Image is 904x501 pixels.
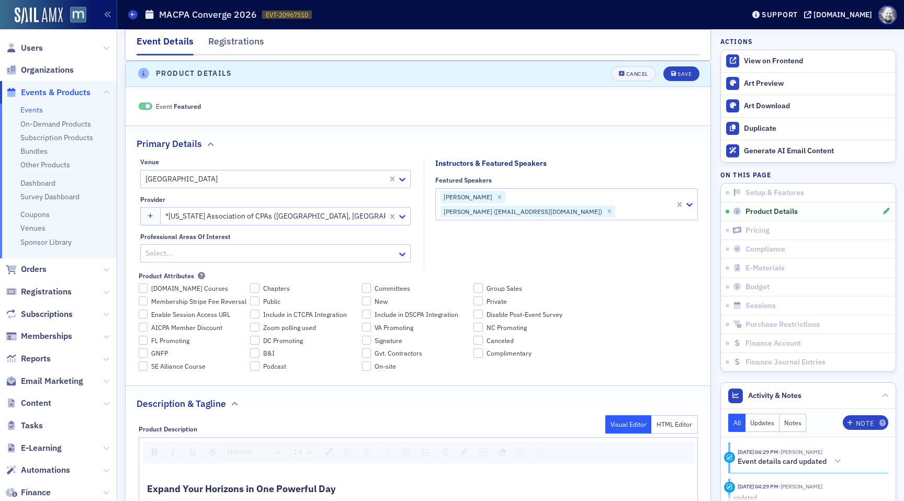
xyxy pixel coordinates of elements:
[290,445,318,460] div: rdw-dropdown
[139,272,194,280] div: Product Attributes
[21,464,70,476] span: Automations
[21,87,91,98] span: Events & Products
[151,323,222,332] span: AICPA Member Discount
[15,7,63,24] a: SailAMX
[139,336,148,345] input: FL Promoting
[487,310,562,319] span: Disable Post-Event Survey
[6,286,72,298] a: Registrations
[139,348,247,358] label: GNFP
[263,297,280,306] span: Public
[651,415,698,434] button: HTML Editor
[473,336,582,345] label: Canceled
[362,310,371,319] input: Include in DSCPA Integration
[721,140,896,162] button: Generate AI Email Content
[139,103,152,110] span: Featured
[456,445,471,460] div: Link
[250,310,259,319] input: Include in CTCPA Integration
[20,119,91,129] a: On-Demand Products
[744,79,890,88] div: Art Preview
[139,323,148,332] input: AICPA Member Discount
[362,323,470,332] label: VA Promoting
[362,336,371,345] input: Signature
[745,188,804,198] span: Setup & Features
[473,348,582,358] label: Complimentary
[139,348,148,358] input: GNFP
[140,158,159,166] div: Venue
[6,464,70,476] a: Automations
[744,146,890,156] div: Generate AI Email Content
[20,223,46,233] a: Venues
[151,349,168,358] span: GNFP
[20,133,93,142] a: Subscription Products
[438,445,452,459] div: Ordered
[139,323,247,332] label: AICPA Member Discount
[362,361,470,371] label: On-site
[21,42,43,54] span: Users
[20,192,80,201] a: Survey Dashboard
[487,297,507,306] span: Private
[362,336,470,345] label: Signature
[813,10,872,19] div: [DOMAIN_NAME]
[250,323,358,332] label: Zoom polling used
[222,445,288,460] div: rdw-block-control
[21,487,51,498] span: Finance
[151,310,230,319] span: Enable Session Access URL
[341,445,356,460] div: Left
[224,445,286,460] a: Block Type
[512,445,549,460] div: rdw-history-control
[473,297,483,306] input: Private
[745,245,785,254] span: Compliance
[290,445,317,460] a: Font Size
[362,361,371,371] input: On-site
[156,101,201,111] span: Event
[375,362,396,371] span: On-site
[745,207,798,217] span: Product Details
[533,445,547,460] div: Redo
[20,105,43,115] a: Events
[250,323,259,332] input: Zoom polling used
[721,95,896,117] a: Art Download
[487,323,527,332] span: NC Promoting
[6,442,62,454] a: E-Learning
[151,284,228,293] span: [DOMAIN_NAME] Courses
[745,264,785,273] span: E-Materials
[738,483,778,490] time: 9/24/2025 04:29 PM
[745,301,776,311] span: Sessions
[250,336,259,345] input: DC Promoting
[143,441,694,463] div: rdw-toolbar
[140,196,165,203] div: Provider
[263,310,347,319] span: Include in CTCPA Integration
[399,445,414,460] div: Justify
[165,445,181,460] div: Italic
[263,284,290,293] span: Chapters
[156,68,232,79] h4: Product Details
[139,297,247,306] label: Membership Stripe Fee Reversal
[159,8,257,21] h1: MACPA Converge 2026
[375,349,422,358] span: Gvt. Contractors
[250,361,358,371] label: Podcast
[21,420,43,431] span: Tasks
[514,445,529,460] div: Undo
[375,297,388,306] span: New
[720,37,753,46] h4: Actions
[778,448,822,456] span: Natalie Antonakas
[779,414,807,432] button: Notes
[473,297,582,306] label: Private
[604,206,615,218] div: Remove Tim Naddy (drnaddy221b@gmail.com)
[495,445,510,460] div: Remove
[362,283,371,293] input: Committees
[744,101,890,111] div: Art Download
[6,264,47,275] a: Orders
[21,64,74,76] span: Organizations
[148,445,161,459] div: Bold
[21,397,51,409] span: Content
[139,361,247,371] label: SE Alliance Course
[70,7,86,23] img: SailAMX
[721,73,896,95] a: Art Preview
[724,452,735,463] div: Activity
[721,50,896,72] a: View on Frontend
[375,284,410,293] span: Committees
[745,414,779,432] button: Updates
[663,66,699,81] button: Save
[493,445,512,460] div: rdw-remove-control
